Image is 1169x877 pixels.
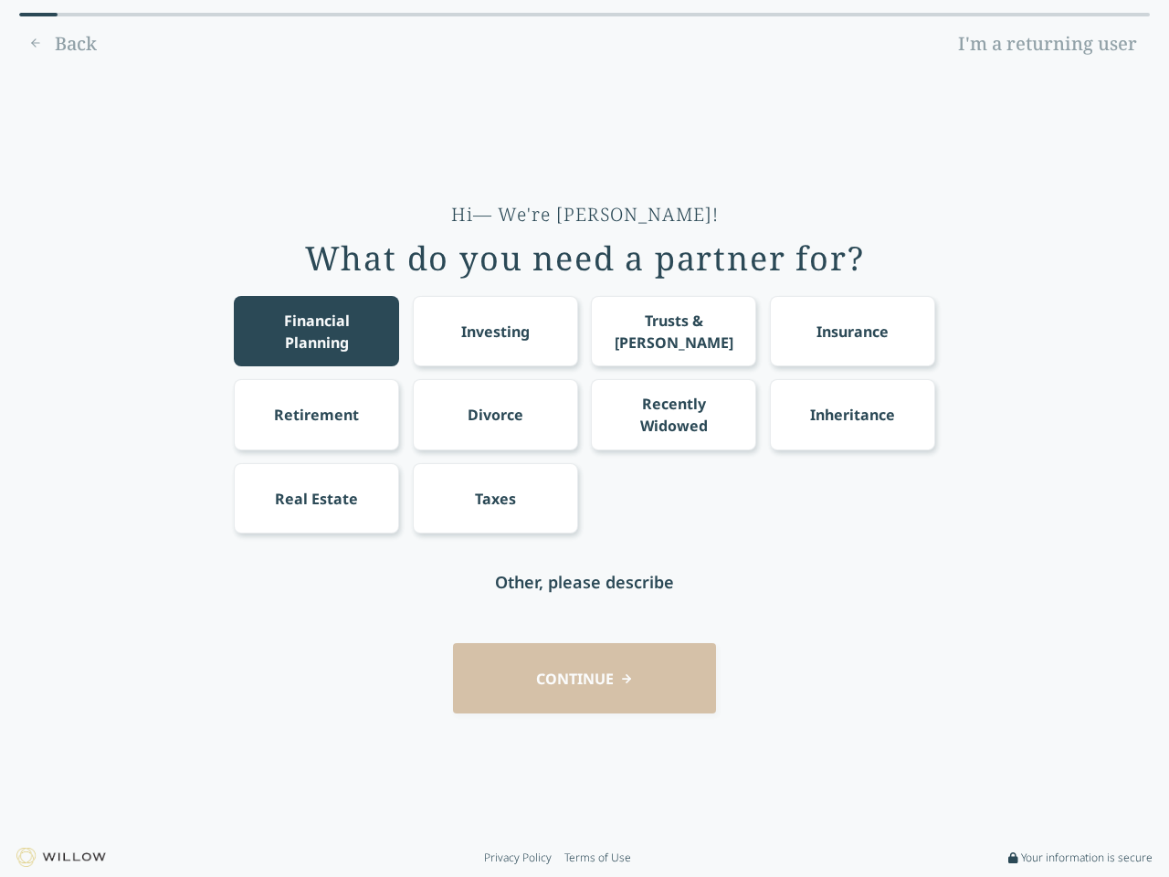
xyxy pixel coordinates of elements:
[16,848,106,867] img: Willow logo
[451,202,719,227] div: Hi— We're [PERSON_NAME]!
[475,488,516,510] div: Taxes
[19,13,58,16] div: 0% complete
[1021,851,1153,865] span: Your information is secure
[816,321,889,343] div: Insurance
[945,29,1150,58] a: I'm a returning user
[810,404,895,426] div: Inheritance
[484,851,552,865] a: Privacy Policy
[495,569,674,595] div: Other, please describe
[564,851,631,865] a: Terms of Use
[461,321,530,343] div: Investing
[608,310,740,354] div: Trusts & [PERSON_NAME]
[275,488,358,510] div: Real Estate
[274,404,359,426] div: Retirement
[608,393,740,437] div: Recently Widowed
[305,240,865,277] div: What do you need a partner for?
[468,404,523,426] div: Divorce
[251,310,383,354] div: Financial Planning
